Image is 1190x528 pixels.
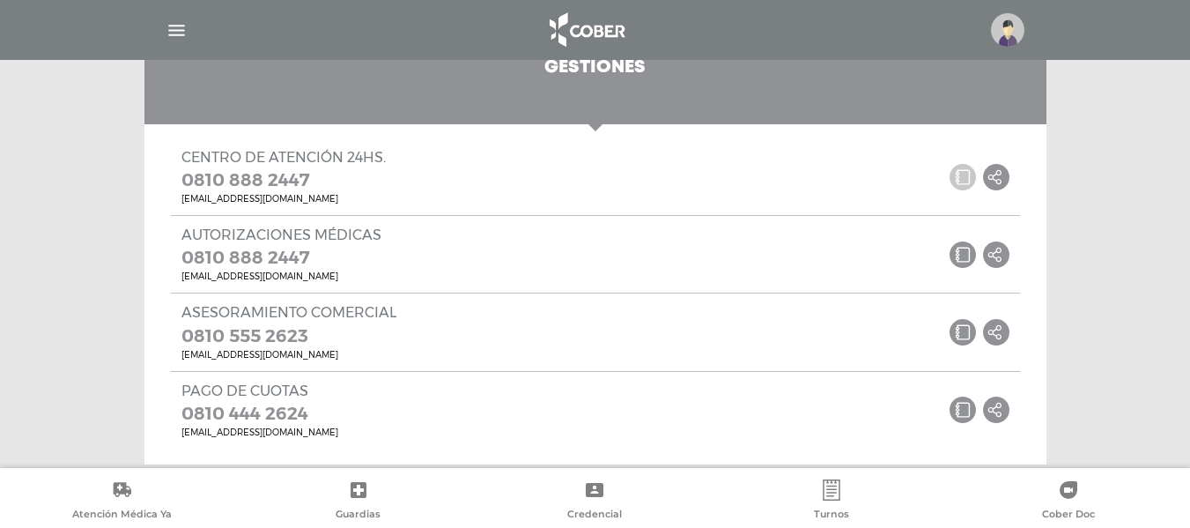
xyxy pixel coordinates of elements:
span: Credencial [567,508,622,524]
img: profile-placeholder.svg [991,13,1024,47]
span: Guardias [336,508,381,524]
a: 0810 555 2623 [181,322,396,350]
a: 0810 888 2447 [181,243,381,271]
span: Cober Doc [1042,508,1095,524]
img: Cober_menu-lines-white.svg [166,19,188,41]
a: Credencial [477,480,713,524]
a: Guardias [240,480,477,524]
img: logo_cober_home-white.png [540,9,632,51]
a: Turnos [713,480,950,524]
span: Turnos [814,508,849,524]
a: Atención Médica Ya [4,480,240,524]
h3: Gestiones [544,59,646,77]
a: Cober Doc [950,480,1186,524]
a: [EMAIL_ADDRESS][DOMAIN_NAME] [181,350,396,361]
a: [EMAIL_ADDRESS][DOMAIN_NAME] [181,271,381,282]
a: 0810 444 2624 [181,399,338,428]
p: Asesoramiento Comercial [181,304,396,321]
span: Atención Médica Ya [72,508,172,524]
p: Pago de cuotas [181,383,338,399]
a: [EMAIL_ADDRESS][DOMAIN_NAME] [181,428,338,438]
p: Autorizaciones médicas [181,227,381,243]
a: 0810 888 2447 [181,166,386,194]
p: Centro de atención 24hs. [181,149,386,166]
a: [EMAIL_ADDRESS][DOMAIN_NAME] [181,194,386,205]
